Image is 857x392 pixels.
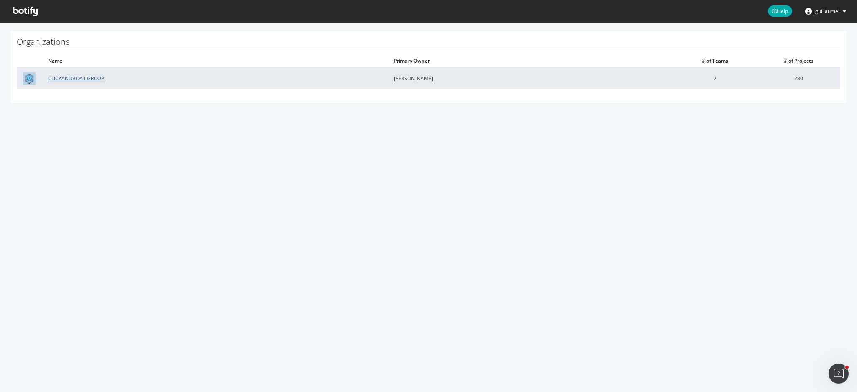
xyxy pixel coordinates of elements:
[757,54,840,68] th: # of Projects
[387,54,673,68] th: Primary Owner
[23,72,36,85] img: CLICKANDBOAT GROUP
[673,68,757,89] td: 7
[17,37,840,50] h1: Organizations
[815,8,839,15] span: guillaumel
[48,75,104,82] a: CLICKANDBOAT GROUP
[757,68,840,89] td: 280
[829,364,849,384] iframe: Intercom live chat
[768,5,792,17] span: Help
[798,5,853,18] button: guillaumel
[387,68,673,89] td: [PERSON_NAME]
[673,54,757,68] th: # of Teams
[42,54,387,68] th: Name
